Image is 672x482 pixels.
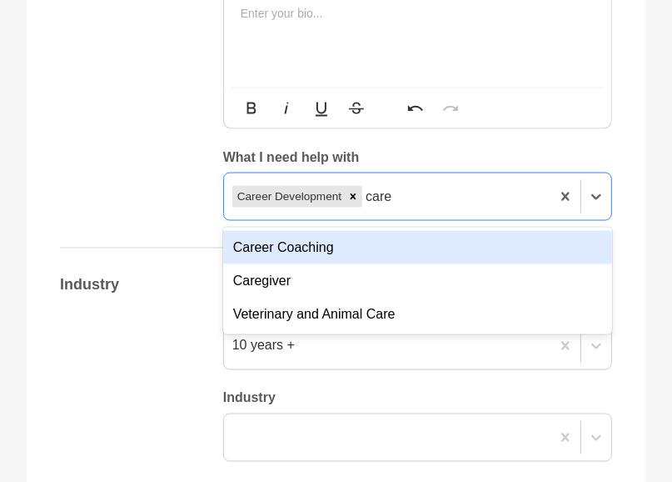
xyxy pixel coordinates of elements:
[435,92,466,125] button: Redo (Ctrl+Shift+Z)
[400,92,431,125] button: Undo (Ctrl+Z)
[223,390,612,407] h5: Industry
[223,149,612,166] h5: What I need help with
[341,92,372,125] button: Strikethrough (Ctrl+S)
[306,92,337,125] button: Underline (Ctrl+U)
[236,92,267,125] button: Bold (Ctrl+B)
[271,92,302,125] button: Italic (Ctrl+I)
[223,264,612,298] div: Caregiver
[232,336,295,356] div: 10 years +
[223,298,612,331] div: Veterinary and Animal Care
[223,231,612,264] div: Career Coaching
[232,186,344,208] div: Career Development
[60,275,190,294] h4: Industry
